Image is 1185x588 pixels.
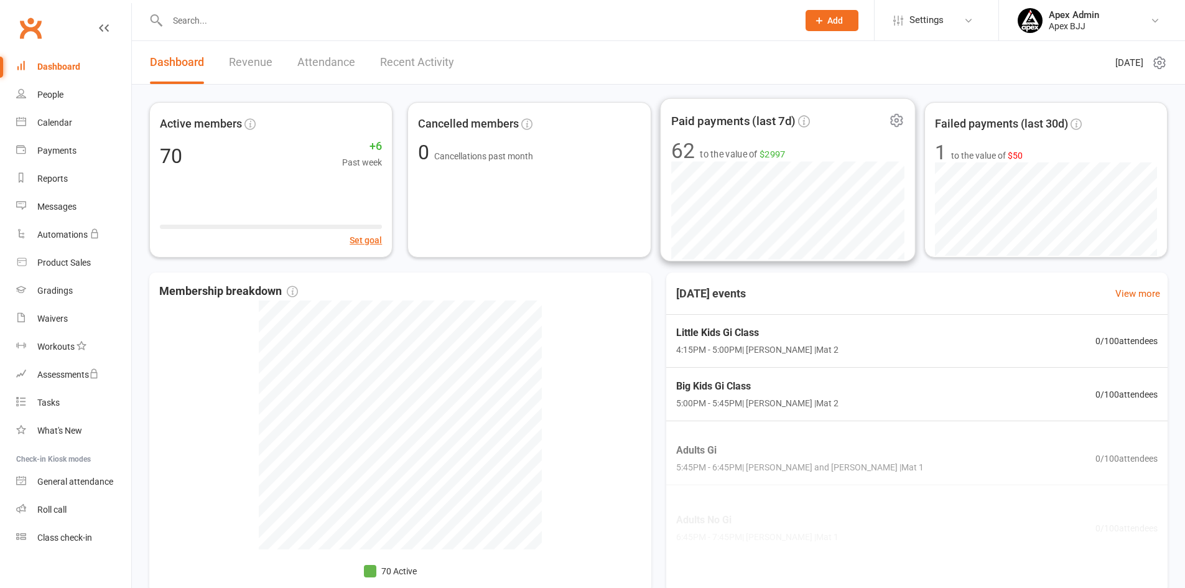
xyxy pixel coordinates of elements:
h3: [DATE] events [666,282,756,305]
span: Big Kids Gi Class [676,378,839,394]
a: General attendance kiosk mode [16,468,131,496]
span: Adults No Gi [676,512,839,528]
span: Paid payments (last 7d) [671,111,796,130]
a: Calendar [16,109,131,137]
a: Product Sales [16,249,131,277]
span: Past week [342,156,382,169]
div: Messages [37,202,77,212]
li: 70 Active [364,564,417,578]
span: to the value of [951,149,1023,162]
span: Failed payments (last 30d) [935,115,1068,133]
div: People [37,90,63,100]
span: 6:45PM - 7:45PM | [PERSON_NAME] | Mat 1 [676,530,839,544]
div: Roll call [37,505,67,515]
span: Settings [909,6,944,34]
span: Active members [160,115,242,133]
span: 0 / 100 attendees [1095,451,1158,465]
a: Tasks [16,389,131,417]
div: Payments [37,146,77,156]
span: 0 [418,141,434,164]
a: Dashboard [150,41,204,84]
a: Messages [16,193,131,221]
span: Cancellations past month [434,151,533,161]
div: 1 [935,142,946,162]
span: Cancelled members [418,115,519,133]
span: 4:15PM - 5:00PM | [PERSON_NAME] | Mat 2 [676,343,839,357]
a: Waivers [16,305,131,333]
div: Reports [37,174,68,184]
div: Dashboard [37,62,80,72]
a: Recent Activity [380,41,454,84]
button: Set goal [350,233,382,247]
span: 5:45PM - 6:45PM | [PERSON_NAME] and [PERSON_NAME] | Mat 1 [676,460,924,474]
img: thumb_image1745496852.png [1018,8,1043,33]
a: View more [1115,286,1160,301]
div: Assessments [37,370,99,380]
button: Add [806,10,858,31]
span: Adults Gi [676,442,924,459]
span: $50 [1008,151,1023,161]
span: [DATE] [1115,55,1143,70]
div: General attendance [37,477,113,487]
span: 0 / 100 attendees [1095,388,1158,401]
span: 0 / 100 attendees [1095,521,1158,535]
a: Dashboard [16,53,131,81]
span: $2997 [759,149,785,159]
div: Class check-in [37,533,92,543]
a: Automations [16,221,131,249]
span: to the value of [700,147,786,162]
div: Workouts [37,342,75,352]
div: Gradings [37,286,73,296]
a: People [16,81,131,109]
div: Product Sales [37,258,91,268]
a: Workouts [16,333,131,361]
a: Gradings [16,277,131,305]
a: Roll call [16,496,131,524]
span: +6 [342,138,382,156]
div: What's New [37,426,82,436]
div: Waivers [37,314,68,324]
div: Apex Admin [1049,9,1099,21]
a: Reports [16,165,131,193]
div: 62 [671,141,695,162]
div: Apex BJJ [1049,21,1099,32]
a: Revenue [229,41,272,84]
div: Tasks [37,398,60,408]
span: Little Kids Gi Class [676,325,839,341]
span: Add [827,16,843,26]
div: Automations [37,230,88,240]
span: 0 / 100 attendees [1095,334,1158,348]
a: Clubworx [15,12,46,44]
a: Payments [16,137,131,165]
input: Search... [164,12,789,29]
span: 5:00PM - 5:45PM | [PERSON_NAME] | Mat 2 [676,396,839,410]
a: Class kiosk mode [16,524,131,552]
a: What's New [16,417,131,445]
div: Calendar [37,118,72,128]
a: Assessments [16,361,131,389]
div: 70 [160,146,182,166]
a: Attendance [297,41,355,84]
span: Membership breakdown [159,282,298,301]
